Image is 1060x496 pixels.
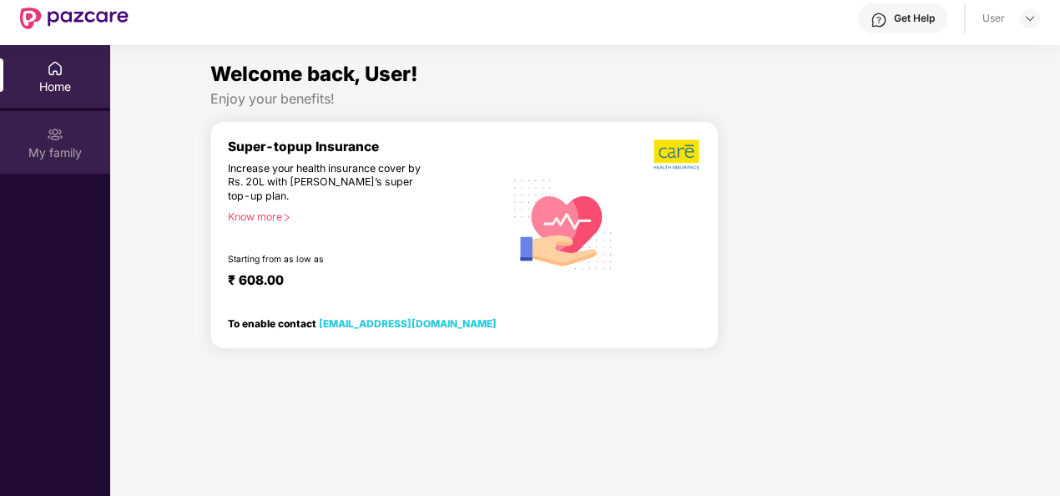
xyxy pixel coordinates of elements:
[894,12,935,25] div: Get Help
[210,62,418,86] span: Welcome back, User!
[982,12,1005,25] div: User
[871,12,887,28] img: svg+xml;base64,PHN2ZyBpZD0iSGVscC0zMngzMiIgeG1sbnM9Imh0dHA6Ly93d3cudzMub3JnLzIwMDAvc3ZnIiB3aWR0aD...
[319,317,497,330] a: [EMAIL_ADDRESS][DOMAIN_NAME]
[504,164,623,284] img: svg+xml;base64,PHN2ZyB4bWxucz0iaHR0cDovL3d3dy53My5vcmcvMjAwMC9zdmciIHhtbG5zOnhsaW5rPSJodHRwOi8vd3...
[210,90,960,108] div: Enjoy your benefits!
[20,8,129,29] img: New Pazcare Logo
[228,254,433,266] div: Starting from as low as
[228,210,494,222] div: Know more
[228,272,487,292] div: ₹ 608.00
[654,139,701,170] img: b5dec4f62d2307b9de63beb79f102df3.png
[47,60,63,77] img: svg+xml;base64,PHN2ZyBpZD0iSG9tZSIgeG1sbnM9Imh0dHA6Ly93d3cudzMub3JnLzIwMDAvc3ZnIiB3aWR0aD0iMjAiIG...
[228,317,497,329] div: To enable contact
[1023,12,1037,25] img: svg+xml;base64,PHN2ZyBpZD0iRHJvcGRvd24tMzJ4MzIiIHhtbG5zPSJodHRwOi8vd3d3LnczLm9yZy8yMDAwL3N2ZyIgd2...
[282,213,291,222] span: right
[47,126,63,143] img: svg+xml;base64,PHN2ZyB3aWR0aD0iMjAiIGhlaWdodD0iMjAiIHZpZXdCb3g9IjAgMCAyMCAyMCIgZmlsbD0ibm9uZSIgeG...
[228,162,432,204] div: Increase your health insurance cover by Rs. 20L with [PERSON_NAME]’s super top-up plan.
[228,139,504,154] div: Super-topup Insurance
